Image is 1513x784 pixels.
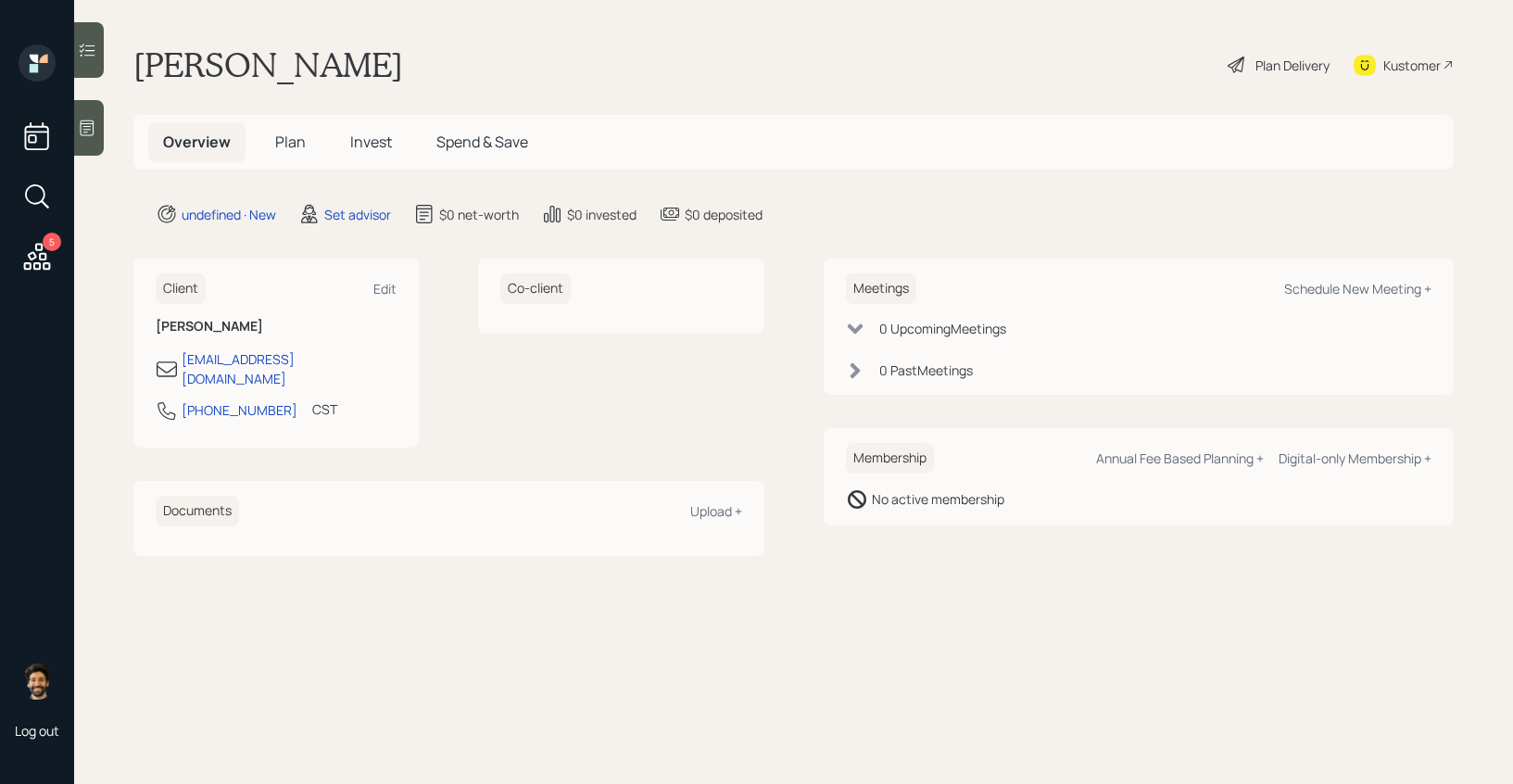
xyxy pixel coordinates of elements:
h1: [PERSON_NAME] [133,44,403,85]
div: Edit [373,280,397,297]
h6: Membership [846,443,934,474]
div: Kustomer [1383,56,1441,75]
div: undefined · New [182,205,276,224]
div: 0 Upcoming Meeting s [879,319,1006,338]
div: $0 deposited [685,205,763,224]
h6: Documents [156,496,239,526]
span: Invest [350,132,392,152]
h6: Meetings [846,273,916,304]
div: 5 [43,233,61,251]
img: eric-schwartz-headshot.png [19,663,56,700]
div: $0 net-worth [439,205,519,224]
h6: Co-client [500,273,571,304]
span: Spend & Save [436,132,528,152]
div: Plan Delivery [1255,56,1330,75]
div: CST [312,399,337,419]
div: No active membership [872,489,1004,509]
div: 0 Past Meeting s [879,360,973,380]
div: [PHONE_NUMBER] [182,400,297,420]
div: [EMAIL_ADDRESS][DOMAIN_NAME] [182,349,397,388]
h6: Client [156,273,206,304]
div: $0 invested [567,205,637,224]
span: Plan [275,132,306,152]
div: Set advisor [324,205,391,224]
h6: [PERSON_NAME] [156,319,397,335]
div: Schedule New Meeting + [1284,280,1431,297]
div: Log out [15,722,59,740]
div: Upload + [690,502,742,520]
div: Annual Fee Based Planning + [1096,449,1264,467]
span: Overview [163,132,231,152]
div: Digital-only Membership + [1279,449,1431,467]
